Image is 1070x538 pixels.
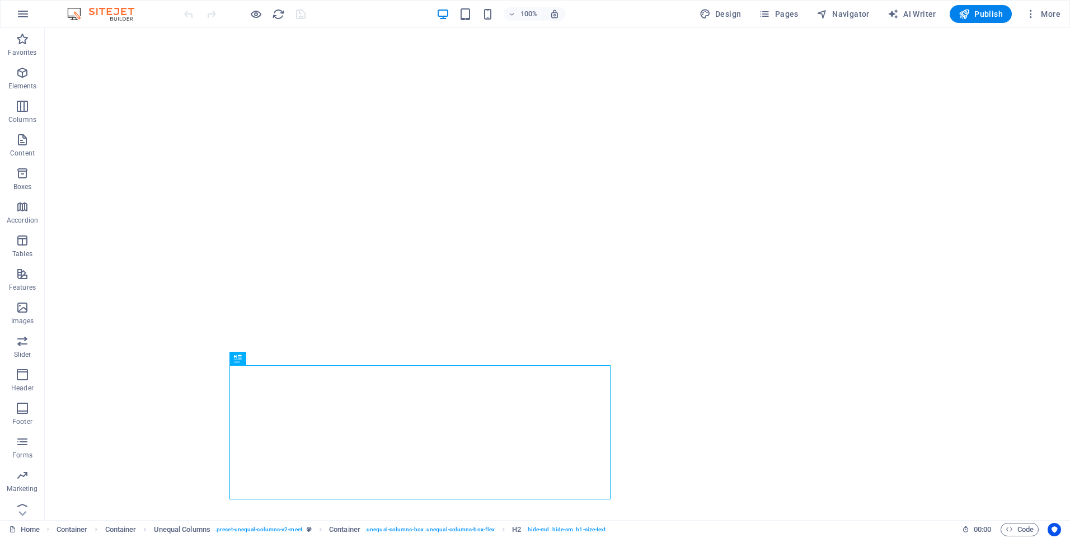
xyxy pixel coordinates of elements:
button: AI Writer [883,5,941,23]
p: Columns [8,115,36,124]
span: . hide-md .hide-sm .h1-size-text [526,523,606,536]
p: Tables [12,249,32,258]
p: Slider [14,350,31,359]
button: Usercentrics [1048,523,1061,536]
p: Favorites [8,48,36,57]
span: Navigator [816,8,870,20]
button: Publish [950,5,1012,23]
span: : [982,525,983,534]
span: Click to select. Double-click to edit [512,523,521,536]
button: Click here to leave preview mode and continue editing [249,7,262,21]
p: Accordion [7,216,38,225]
h6: Session time [962,523,992,536]
button: Design [695,5,746,23]
button: Pages [754,5,802,23]
p: Boxes [13,182,32,191]
button: More [1021,5,1065,23]
p: Images [11,317,34,325]
button: 100% [504,7,543,21]
i: On resize automatically adjust zoom level to fit chosen device. [550,9,560,19]
span: . unequal-columns-box .unequal-columns-box-flex [365,523,495,536]
span: Click to select. Double-click to edit [154,523,210,536]
h6: 100% [520,7,538,21]
button: Code [1001,523,1039,536]
span: 00 00 [974,523,991,536]
img: Editor Logo [64,7,148,21]
p: Header [11,384,34,393]
span: . preset-unequal-columns-v2-meet [215,523,302,536]
span: More [1025,8,1060,20]
span: Click to select. Double-click to edit [105,523,137,536]
span: Click to select. Double-click to edit [57,523,88,536]
span: Click to select. Double-click to edit [329,523,360,536]
p: Footer [12,417,32,426]
span: AI Writer [888,8,936,20]
i: Reload page [272,8,285,21]
span: Code [1006,523,1034,536]
span: Publish [959,8,1003,20]
p: Elements [8,82,37,91]
button: Navigator [812,5,874,23]
button: reload [271,7,285,21]
p: Forms [12,451,32,460]
p: Marketing [7,484,37,493]
p: Features [9,283,36,292]
span: Design [700,8,742,20]
a: Click to cancel selection. Double-click to open Pages [9,523,40,536]
p: Content [10,149,35,158]
span: Pages [759,8,798,20]
div: Design (Ctrl+Alt+Y) [695,5,746,23]
nav: breadcrumb [57,523,606,536]
i: This element is a customizable preset [307,526,312,532]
